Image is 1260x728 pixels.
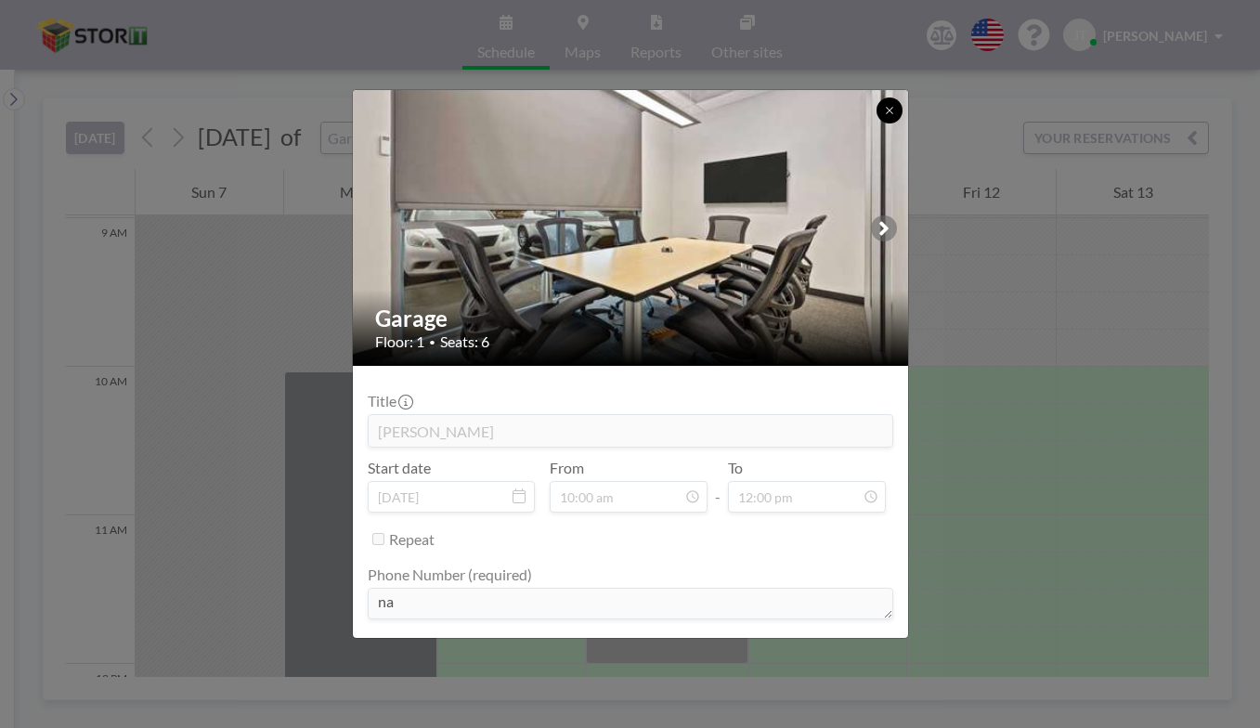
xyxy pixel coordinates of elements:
[368,392,411,410] label: Title
[389,530,435,549] label: Repeat
[368,459,431,477] label: Start date
[440,332,489,351] span: Seats: 6
[375,305,888,332] h2: Garage
[715,465,721,506] span: -
[353,43,910,414] img: 537.jpg
[728,459,743,477] label: To
[550,459,584,477] label: From
[368,565,532,584] label: Phone Number (required)
[375,332,424,351] span: Floor: 1
[369,415,892,447] input: (No title)
[429,335,435,349] span: •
